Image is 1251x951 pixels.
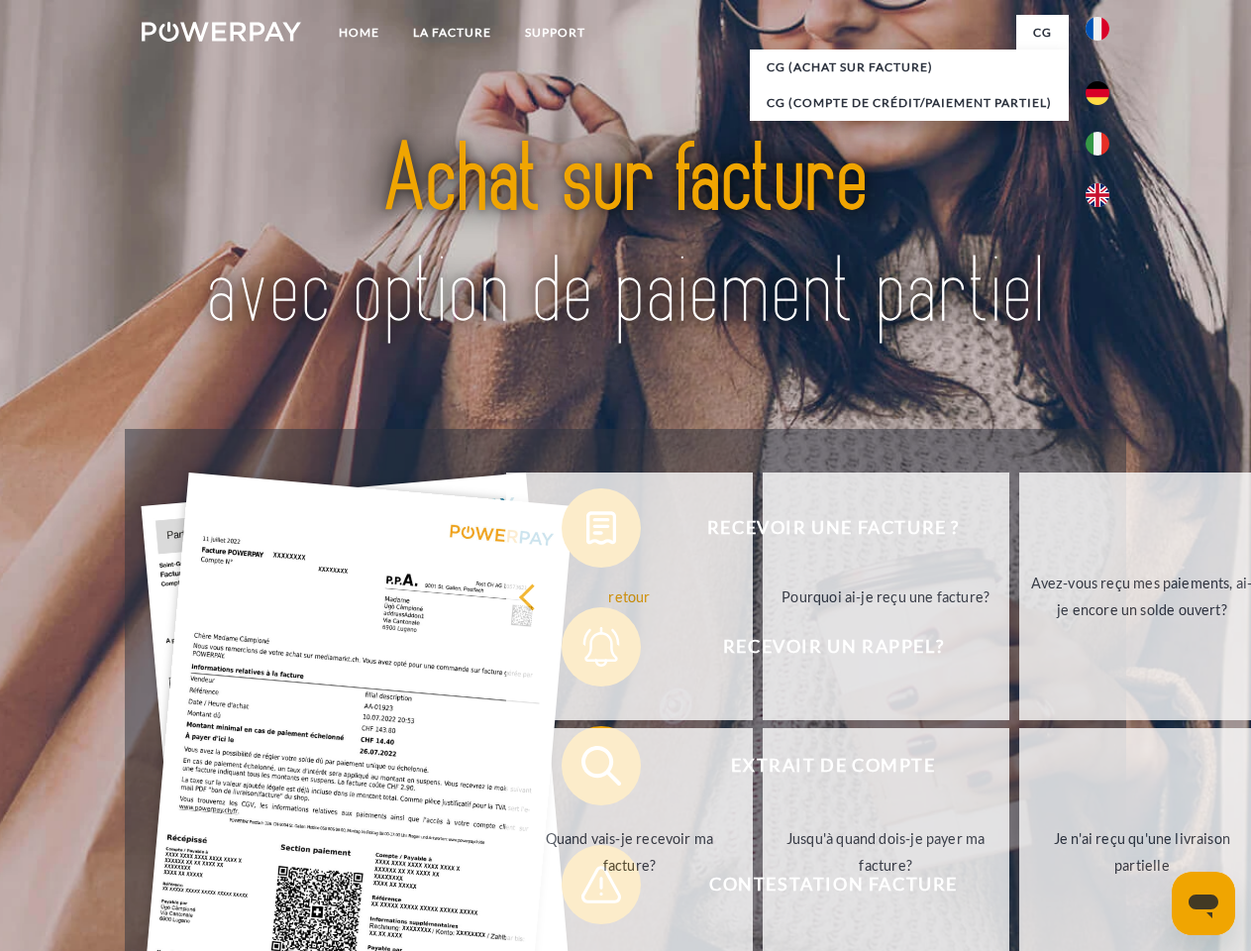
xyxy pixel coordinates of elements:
img: logo-powerpay-white.svg [142,22,301,42]
a: LA FACTURE [396,15,508,51]
div: retour [518,582,741,609]
a: Support [508,15,602,51]
img: de [1086,81,1109,105]
a: CG [1016,15,1069,51]
a: Home [322,15,396,51]
img: en [1086,183,1109,207]
img: title-powerpay_fr.svg [189,95,1062,379]
img: it [1086,132,1109,156]
iframe: Bouton de lancement de la fenêtre de messagerie [1172,872,1235,935]
div: Pourquoi ai-je reçu une facture? [775,582,997,609]
img: fr [1086,17,1109,41]
a: CG (achat sur facture) [750,50,1069,85]
div: Jusqu'à quand dois-je payer ma facture? [775,825,997,879]
a: CG (Compte de crédit/paiement partiel) [750,85,1069,121]
div: Quand vais-je recevoir ma facture? [518,825,741,879]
